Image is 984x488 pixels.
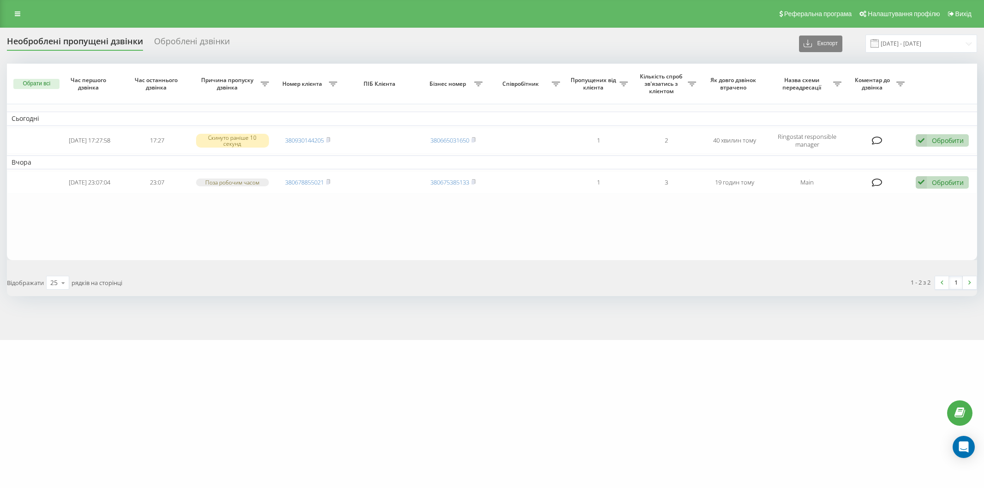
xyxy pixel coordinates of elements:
[196,134,269,148] div: Скинуто раніше 10 секунд
[50,278,58,287] div: 25
[784,10,852,18] span: Реферальна програма
[851,77,896,91] span: Коментар до дзвінка
[13,79,60,89] button: Обрати всі
[955,10,972,18] span: Вихід
[7,36,143,51] div: Необроблені пропущені дзвінки
[196,77,261,91] span: Причина пропуску дзвінка
[424,80,474,88] span: Бізнес номер
[911,278,930,287] div: 1 - 2 з 2
[196,179,269,186] div: Поза робочим часом
[55,128,123,154] td: [DATE] 17:27:58
[154,36,230,51] div: Оброблені дзвінки
[131,77,184,91] span: Час останнього дзвінка
[492,80,552,88] span: Співробітник
[701,128,769,154] td: 40 хвилин тому
[55,171,123,194] td: [DATE] 23:07:04
[769,128,846,154] td: Ringostat responsible manager
[565,128,632,154] td: 1
[769,171,846,194] td: Main
[63,77,116,91] span: Час першого дзвінка
[285,136,324,144] a: 380930144205
[868,10,940,18] span: Налаштування профілю
[949,276,963,289] a: 1
[7,112,977,125] td: Сьогодні
[7,279,44,287] span: Відображати
[430,178,469,186] a: 380675385133
[123,171,191,194] td: 23:07
[632,171,700,194] td: 3
[123,128,191,154] td: 17:27
[637,73,687,95] span: Кількість спроб зв'язатись з клієнтом
[569,77,620,91] span: Пропущених від клієнта
[430,136,469,144] a: 380665031650
[350,80,411,88] span: ПІБ Клієнта
[799,36,842,52] button: Експорт
[701,171,769,194] td: 19 годин тому
[285,178,324,186] a: 380678855021
[773,77,833,91] span: Назва схеми переадресації
[72,279,122,287] span: рядків на сторінці
[953,436,975,458] div: Open Intercom Messenger
[632,128,700,154] td: 2
[278,80,328,88] span: Номер клієнта
[565,171,632,194] td: 1
[932,136,964,145] div: Обробити
[7,155,977,169] td: Вчора
[932,178,964,187] div: Обробити
[708,77,761,91] span: Як довго дзвінок втрачено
